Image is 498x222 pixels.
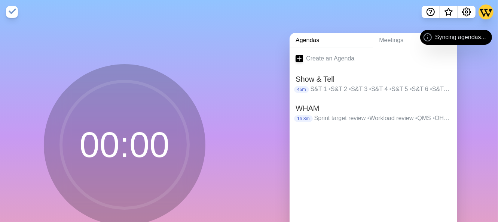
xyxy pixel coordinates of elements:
[410,86,412,92] span: •
[440,6,458,18] button: What’s new
[450,86,453,92] span: •
[294,86,309,93] p: 45m
[369,86,372,92] span: •
[449,115,452,121] span: •
[435,33,486,42] span: Syncing agendas...
[349,86,351,92] span: •
[290,48,457,69] a: Create an Agenda
[433,115,435,121] span: •
[290,33,373,48] a: Agendas
[296,103,451,114] h2: WHAM
[6,6,18,18] img: timeblocks logo
[294,115,312,122] p: 1h 3m
[329,86,331,92] span: •
[314,114,452,123] p: Sprint target review Workload review QMS OHS BD opportunities Other business Show'n'tell 1 Show'n...
[415,115,418,121] span: •
[422,6,440,18] button: Help
[367,115,370,121] span: •
[458,6,476,18] button: Settings
[389,86,392,92] span: •
[373,33,457,48] a: Meetings
[430,86,432,92] span: •
[296,74,451,85] h2: Show & Tell
[311,85,452,94] p: S&T 1 S&T 2 S&T 3 S&T 4 S&T 5 S&T 6 S&T 7 Kaizen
